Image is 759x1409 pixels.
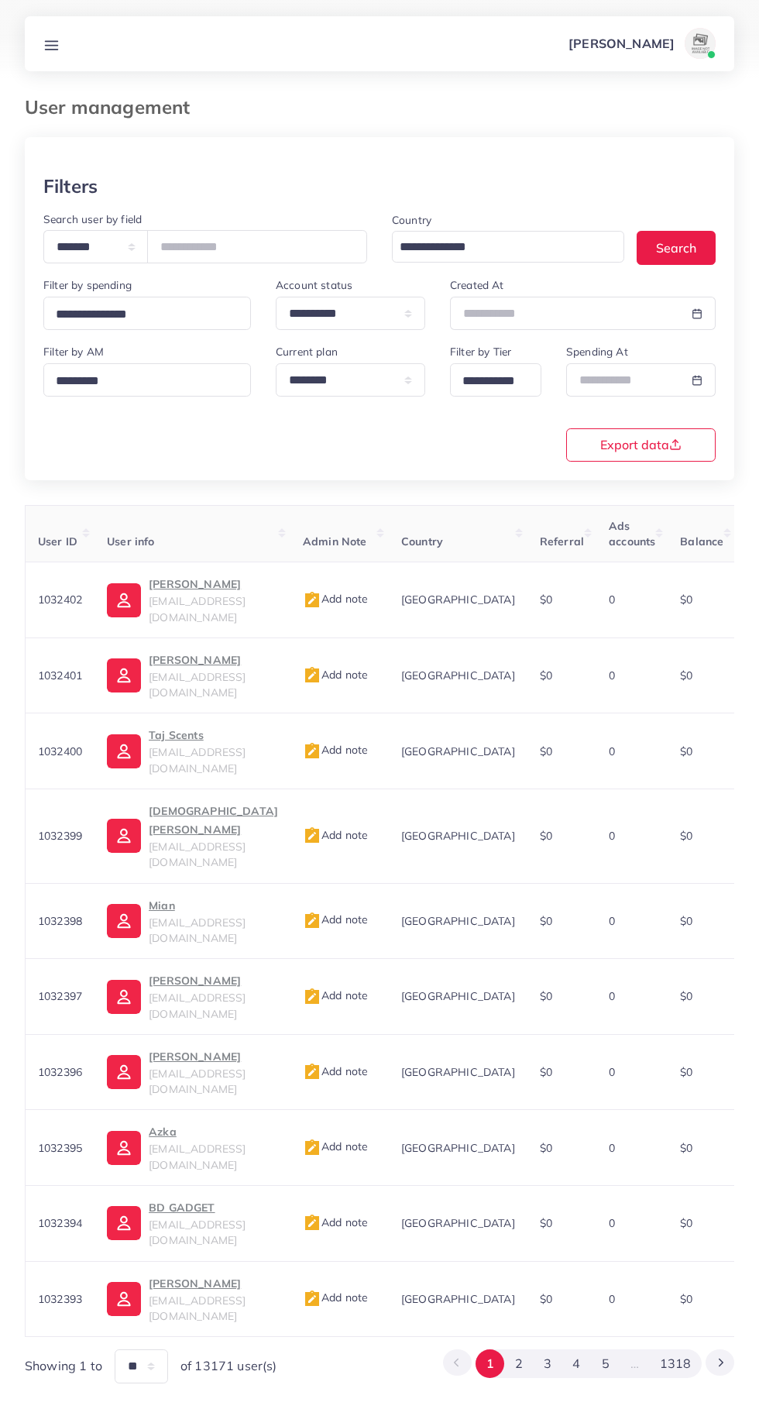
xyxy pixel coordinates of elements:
span: $0 [680,989,692,1003]
span: Add note [303,592,368,606]
img: admin_note.cdd0b510.svg [303,1063,321,1081]
span: 0 [609,1141,615,1155]
label: Current plan [276,344,338,359]
label: Created At [450,277,504,293]
span: $0 [540,1141,552,1155]
span: 1032402 [38,593,82,607]
span: 1032398 [38,914,82,928]
label: Country [392,212,431,228]
a: Azka[EMAIL_ADDRESS][DOMAIN_NAME] [107,1122,278,1173]
p: [PERSON_NAME] [149,651,278,669]
a: [PERSON_NAME][EMAIL_ADDRESS][DOMAIN_NAME] [107,1047,278,1098]
span: 0 [609,989,615,1003]
div: Search for option [43,297,251,330]
span: Admin Note [303,534,367,548]
ul: Pagination [443,1349,734,1378]
img: admin_note.cdd0b510.svg [303,1290,321,1308]
span: 0 [609,829,615,843]
span: $0 [680,1216,692,1230]
img: ic-user-info.36bf1079.svg [107,904,141,938]
span: [GEOGRAPHIC_DATA] [401,829,515,843]
button: Go to page 4 [562,1349,591,1378]
h3: User management [25,96,202,119]
span: [GEOGRAPHIC_DATA] [401,1141,515,1155]
span: Referral [540,534,584,548]
span: $0 [680,829,692,843]
p: [DEMOGRAPHIC_DATA][PERSON_NAME] [149,802,278,839]
span: [GEOGRAPHIC_DATA] [401,593,515,607]
span: [EMAIL_ADDRESS][DOMAIN_NAME] [149,745,246,775]
button: Go to page 2 [504,1349,533,1378]
span: $0 [540,1216,552,1230]
p: Mian [149,896,278,915]
span: [EMAIL_ADDRESS][DOMAIN_NAME] [149,670,246,699]
span: [EMAIL_ADDRESS][DOMAIN_NAME] [149,1294,246,1323]
span: $0 [680,668,692,682]
img: admin_note.cdd0b510.svg [303,1139,321,1157]
span: 0 [609,593,615,607]
span: Add note [303,1139,368,1153]
span: Add note [303,912,368,926]
span: 0 [609,1216,615,1230]
span: User ID [38,534,77,548]
span: Add note [303,828,368,842]
p: [PERSON_NAME] [149,1047,278,1066]
span: [EMAIL_ADDRESS][DOMAIN_NAME] [149,916,246,945]
p: Taj Scents [149,726,278,744]
span: 1032399 [38,829,82,843]
button: Go to next page [706,1349,734,1376]
span: $0 [680,1292,692,1306]
input: Search for option [394,235,604,259]
a: [DEMOGRAPHIC_DATA][PERSON_NAME][EMAIL_ADDRESS][DOMAIN_NAME] [107,802,278,871]
span: [GEOGRAPHIC_DATA] [401,668,515,682]
span: 1032395 [38,1141,82,1155]
p: [PERSON_NAME] [149,575,278,593]
label: Filter by Tier [450,344,511,359]
a: [PERSON_NAME]avatar [560,28,722,59]
a: [PERSON_NAME][EMAIL_ADDRESS][DOMAIN_NAME] [107,575,278,625]
span: 0 [609,1292,615,1306]
span: [EMAIL_ADDRESS][DOMAIN_NAME] [149,991,246,1020]
img: ic-user-info.36bf1079.svg [107,1055,141,1089]
input: Search for option [50,369,231,393]
span: 0 [609,744,615,758]
span: $0 [680,1141,692,1155]
span: $0 [680,914,692,928]
span: [GEOGRAPHIC_DATA] [401,914,515,928]
span: Add note [303,1290,368,1304]
span: $0 [540,593,552,607]
span: [GEOGRAPHIC_DATA] [401,1216,515,1230]
img: admin_note.cdd0b510.svg [303,666,321,685]
span: Add note [303,743,368,757]
button: Go to page 3 [534,1349,562,1378]
h3: Filters [43,175,98,198]
label: Filter by AM [43,344,104,359]
span: $0 [540,914,552,928]
a: [PERSON_NAME][EMAIL_ADDRESS][DOMAIN_NAME] [107,651,278,701]
span: 1032394 [38,1216,82,1230]
span: $0 [540,829,552,843]
span: $0 [680,744,692,758]
p: BD GADGET [149,1198,278,1217]
p: [PERSON_NAME] [568,34,675,53]
span: 1032397 [38,989,82,1003]
img: ic-user-info.36bf1079.svg [107,819,141,853]
p: [PERSON_NAME] [149,1274,278,1293]
button: Go to page 1 [476,1349,504,1378]
span: [GEOGRAPHIC_DATA] [401,1065,515,1079]
img: ic-user-info.36bf1079.svg [107,1206,141,1240]
span: [EMAIL_ADDRESS][DOMAIN_NAME] [149,1218,246,1247]
span: $0 [540,744,552,758]
span: $0 [540,1065,552,1079]
span: 1032393 [38,1292,82,1306]
a: [PERSON_NAME][EMAIL_ADDRESS][DOMAIN_NAME] [107,1274,278,1325]
button: Go to page 1318 [650,1349,702,1378]
span: [GEOGRAPHIC_DATA] [401,1292,515,1306]
span: 1032396 [38,1065,82,1079]
span: Add note [303,988,368,1002]
span: User info [107,534,154,548]
img: ic-user-info.36bf1079.svg [107,980,141,1014]
span: [EMAIL_ADDRESS][DOMAIN_NAME] [149,1067,246,1096]
span: [GEOGRAPHIC_DATA] [401,744,515,758]
span: Balance [680,534,723,548]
